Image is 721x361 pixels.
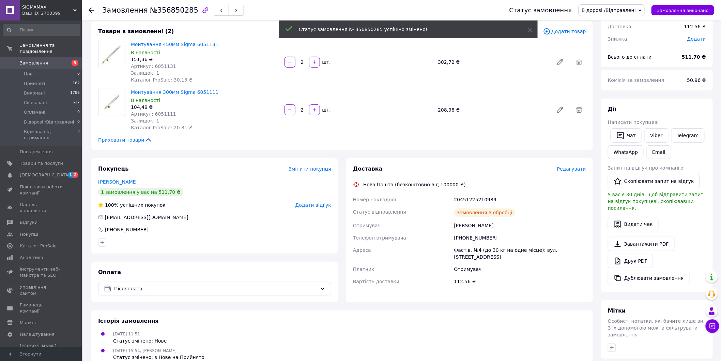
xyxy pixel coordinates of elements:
div: 112.56 ₴ [453,275,587,288]
span: Післяплата [114,285,317,292]
span: Мітки [608,307,626,314]
div: успішних покупок [98,202,166,208]
span: Дії [608,106,616,112]
span: Історія замовлення [98,318,159,324]
span: [DEMOGRAPHIC_DATA] [20,172,70,178]
span: Доставка [608,24,631,29]
input: Пошук [3,24,80,36]
button: Email [646,145,671,159]
img: Монтування 300мм Sigma 6051111 [98,89,125,116]
span: Інструменти веб-майстра та SEO [20,266,63,278]
div: 208,98 ₴ [435,105,551,115]
span: Додати [687,36,706,42]
div: Статус замовлення № 356850285 успішно змінено! [299,26,511,33]
a: Редагувати [553,103,567,117]
span: 0 [77,119,80,125]
span: Оплачені [24,109,45,115]
button: Скопіювати запит на відгук [608,174,700,188]
span: Всього до сплати [608,54,652,60]
div: [PHONE_NUMBER] [453,232,587,244]
img: Монтування 450мм Sigma 6051131 [98,41,125,68]
span: Товари та послуги [20,160,63,167]
span: 0 [77,129,80,141]
span: Написати покупцеві [608,119,659,125]
div: Статус змінено: з Нове на Прийнято [113,354,204,361]
span: Приховати товари [98,136,152,143]
span: Замовлення [20,60,48,66]
span: Замовлення та повідомлення [20,42,82,55]
div: шт. [321,59,332,66]
button: Замовлення виконано [651,5,714,15]
span: Відгуки [20,219,37,226]
span: №356850285 [150,6,198,14]
span: [EMAIL_ADDRESS][DOMAIN_NAME] [105,215,188,220]
span: 0 [77,109,80,115]
span: SIGMAMAX [22,4,73,10]
button: Чат [611,128,642,143]
div: Нова Пошта (безкоштовно від 100000 ₴) [362,181,467,188]
button: Видати чек [608,217,659,231]
span: Залишок: 1 [131,118,159,124]
div: Отримувач [453,263,587,275]
span: Видалити [572,55,586,69]
span: Покупець [98,165,129,172]
span: Номер накладної [353,197,396,202]
span: Панель управління [20,202,63,214]
span: Виконані [24,90,45,96]
span: У вас є 30 днів, щоб відправити запит на відгук покупцеві, скопіювавши посилання. [608,192,704,211]
span: 100% [105,202,119,208]
a: WhatsApp [608,145,644,159]
span: Покупці [20,231,38,237]
span: 182 [73,81,80,87]
span: Налаштування [20,331,55,337]
div: 151,36 ₴ [131,56,279,63]
span: Платник [353,266,374,272]
div: [PHONE_NUMBER] [104,226,149,233]
div: [PERSON_NAME] [453,219,587,232]
span: Управління сайтом [20,284,63,297]
span: Видалити [572,103,586,117]
button: Дублювати замовлення [608,271,690,285]
div: Замовлення в обробці [454,208,515,217]
a: Viber [644,128,668,143]
div: Статус змінено: Нове [113,337,167,344]
span: В дорозі /Відправлені [582,8,636,13]
div: 302,72 ₴ [435,57,551,67]
div: Фастів, №4 (до 30 кг на одне місце): вул. [STREET_ADDRESS] [453,244,587,263]
span: 517 [73,100,80,106]
span: Знижка [608,36,627,42]
span: Каталог ProSale: 20.81 ₴ [131,125,193,130]
span: Артикул: 6051111 [131,111,176,117]
span: Гаманець компанії [20,302,63,314]
a: Друк PDF [608,254,653,268]
span: Нові [24,71,34,77]
span: [DATE] 15:54, [PERSON_NAME] [113,348,177,353]
span: В наявності [131,50,160,55]
div: шт. [321,106,332,113]
span: Артикул: 6051131 [131,63,176,69]
span: Залишок: 1 [131,70,159,76]
a: Редагувати [553,55,567,69]
span: Додати відгук [295,202,331,208]
span: [DATE] 11:51 [113,332,140,336]
div: 20451225210989 [453,193,587,206]
button: Чат з покупцем [706,319,719,333]
div: 1 замовлення у вас на 511,70 ₴ [98,188,183,196]
span: Скасовані [24,100,47,106]
span: Прийняті [24,81,45,87]
span: Маркет [20,320,37,326]
span: Адреса [353,247,371,253]
span: Повідомлення [20,149,53,155]
span: Телефон отримувача [353,235,406,241]
span: Отримувач [353,223,381,228]
span: 3 [72,60,78,66]
a: Монтування 300мм Sigma 6051111 [131,89,218,95]
span: Замовлення [102,6,148,14]
span: 0 [77,71,80,77]
span: Змінити покупця [289,166,331,172]
span: Особисті нотатки, які бачите лише ви. З їх допомогою можна фільтрувати замовлення [608,318,705,337]
span: Товари в замовленні (2) [98,28,174,34]
span: Вартість доставки [353,279,399,284]
span: 1786 [70,90,80,96]
span: Запит на відгук про компанію [608,165,684,171]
